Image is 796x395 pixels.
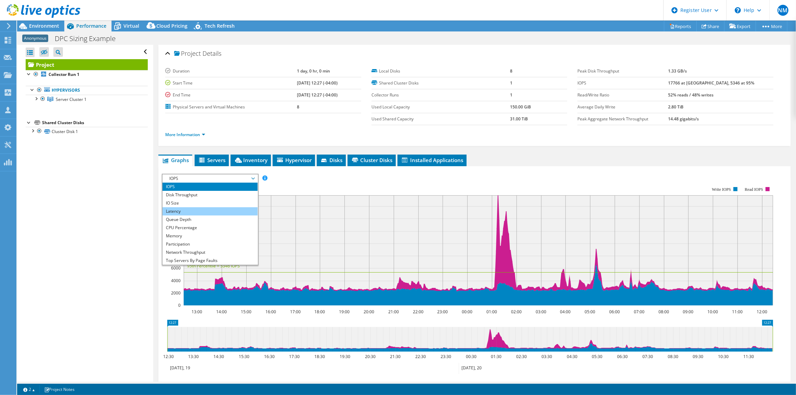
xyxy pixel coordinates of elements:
[634,309,645,315] text: 07:00
[390,354,401,359] text: 21:30
[542,354,552,359] text: 03:30
[668,354,679,359] text: 08:30
[198,157,225,163] span: Servers
[683,309,694,315] text: 09:00
[560,309,571,315] text: 04:00
[162,240,257,248] li: Participation
[462,309,473,315] text: 00:00
[340,354,351,359] text: 19:30
[371,104,510,110] label: Used Local Capacity
[42,119,148,127] div: Shared Cluster Disks
[290,309,301,315] text: 17:00
[297,68,330,74] b: 1 day, 0 hr, 0 min
[487,309,497,315] text: 01:00
[165,132,205,137] a: More Information
[162,256,257,265] li: Top Servers By Page Faults
[174,50,201,57] span: Project
[696,21,725,31] a: Share
[438,309,448,315] text: 23:00
[511,309,522,315] text: 02:00
[26,70,148,79] a: Collector Run 1
[371,68,510,75] label: Local Disks
[162,207,257,215] li: Latency
[592,354,603,359] text: 05:30
[165,104,297,110] label: Physical Servers and Virtual Machines
[643,354,653,359] text: 07:30
[162,199,257,207] li: IO Size
[371,92,510,98] label: Collector Runs
[18,385,40,394] a: 2
[266,309,276,315] text: 16:00
[371,80,510,87] label: Shared Cluster Disks
[757,309,768,315] text: 12:00
[668,68,687,74] b: 1.33 GB/s
[76,23,106,29] span: Performance
[510,92,512,98] b: 1
[297,104,299,110] b: 8
[315,354,325,359] text: 18:30
[166,174,254,183] span: IOPS
[162,224,257,232] li: CPU Percentage
[664,21,697,31] a: Reports
[165,92,297,98] label: End Time
[49,71,79,77] b: Collector Run 1
[466,354,477,359] text: 00:30
[577,80,668,87] label: IOPS
[693,354,704,359] text: 09:30
[39,385,79,394] a: Project Notes
[241,309,252,315] text: 15:00
[668,92,714,98] b: 52% reads / 48% writes
[510,68,512,74] b: 8
[364,309,375,315] text: 20:00
[401,157,463,163] span: Installed Applications
[718,354,729,359] text: 10:30
[192,309,203,315] text: 13:00
[162,191,257,199] li: Disk Throughput
[214,354,224,359] text: 14:30
[567,354,578,359] text: 04:30
[315,309,325,315] text: 18:00
[297,80,338,86] b: [DATE] 12:27 (-04:00)
[289,354,300,359] text: 17:30
[416,354,426,359] text: 22:30
[297,92,338,98] b: [DATE] 12:27 (-04:00)
[351,157,392,163] span: Cluster Disks
[320,157,342,163] span: Disks
[171,278,181,284] text: 4000
[724,21,756,31] a: Export
[171,290,181,296] text: 2000
[165,80,297,87] label: Start Time
[389,309,399,315] text: 21:00
[536,309,547,315] text: 03:00
[732,309,743,315] text: 11:00
[371,116,510,122] label: Used Shared Capacity
[178,302,181,308] text: 0
[162,183,257,191] li: IOPS
[491,354,502,359] text: 01:30
[510,116,528,122] b: 31.00 TiB
[659,309,669,315] text: 08:00
[365,354,376,359] text: 20:30
[745,187,764,192] text: Read IOPS
[26,86,148,95] a: Hypervisors
[712,187,731,192] text: Write IOPS
[162,215,257,224] li: Queue Depth
[203,49,221,57] span: Details
[668,116,699,122] b: 14.48 gigabits/s
[52,35,126,42] h1: DPC Sizing Example
[26,127,148,136] a: Cluster Disk 1
[510,80,512,86] b: 1
[264,354,275,359] text: 16:30
[778,5,788,16] span: NM
[239,354,250,359] text: 15:30
[617,354,628,359] text: 06:30
[339,309,350,315] text: 19:00
[234,157,267,163] span: Inventory
[668,80,754,86] b: 17766 at [GEOGRAPHIC_DATA], 5346 at 95%
[56,96,87,102] span: Server Cluster 1
[171,265,181,271] text: 6000
[276,157,312,163] span: Hypervisor
[577,104,668,110] label: Average Daily Write
[26,95,148,104] a: Server Cluster 1
[413,309,424,315] text: 22:00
